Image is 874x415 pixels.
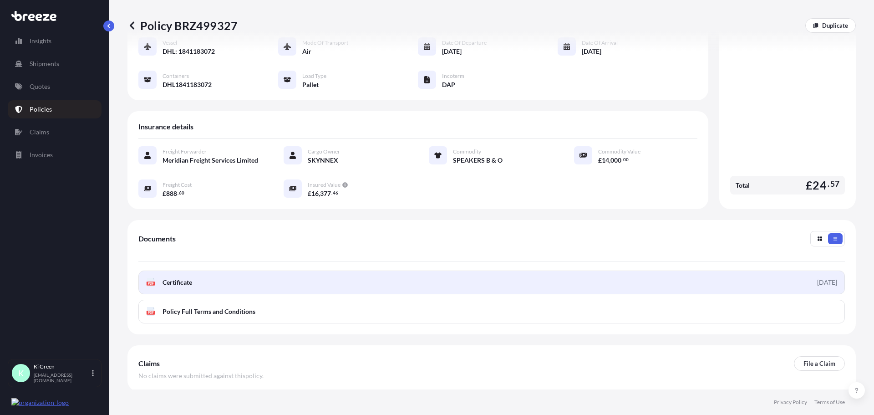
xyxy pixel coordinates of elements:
span: DHL1841183072 [163,80,212,89]
span: Incoterm [442,72,464,80]
p: Invoices [30,150,53,159]
span: [DATE] [442,47,462,56]
span: , [319,190,320,197]
span: 00 [623,158,629,161]
span: 46 [333,191,338,195]
span: . [828,181,829,187]
p: File a Claim [803,359,835,368]
a: Duplicate [805,18,856,33]
span: . [178,191,178,195]
span: Total [736,181,750,190]
span: 888 [166,190,177,197]
span: K [18,369,24,378]
p: Insights [30,36,51,46]
a: Invoices [8,146,102,164]
p: Shipments [30,59,59,68]
span: 24 [813,179,826,191]
text: PDF [148,311,154,314]
span: DHL: 1841183072 [163,47,215,56]
span: £ [308,190,311,197]
span: Load Type [302,72,326,80]
p: Policies [30,105,52,114]
span: [DATE] [582,47,601,56]
a: Shipments [8,55,102,73]
span: £ [598,157,602,164]
a: Policies [8,100,102,118]
a: Quotes [8,77,102,96]
span: . [622,158,623,161]
span: Commodity Value [598,148,640,155]
span: 57 [830,181,839,187]
div: [DATE] [817,278,837,287]
span: SKYNNEX [308,156,338,165]
span: Pallet [302,80,319,89]
span: 377 [320,190,331,197]
span: 14 [602,157,609,164]
span: Freight Cost [163,181,192,189]
span: Commodity [453,148,481,155]
span: Claims [138,359,160,368]
span: Certificate [163,278,192,287]
p: Claims [30,128,49,137]
span: Containers [163,72,189,80]
a: Privacy Policy [774,399,807,406]
span: 60 [179,191,184,195]
p: Policy BRZ499327 [127,18,238,33]
text: PDF [148,282,154,285]
a: Terms of Use [814,399,845,406]
span: Meridian Freight Services Limited [163,156,258,165]
span: 16 [311,190,319,197]
span: DAP [442,80,455,89]
p: [EMAIL_ADDRESS][DOMAIN_NAME] [34,372,90,383]
p: Ki Green [34,363,90,370]
a: File a Claim [794,356,845,371]
span: Cargo Owner [308,148,340,155]
a: PDFCertificate[DATE] [138,271,845,294]
p: Quotes [30,82,50,91]
p: Duplicate [822,21,848,30]
span: £ [163,190,166,197]
span: 000 [610,157,621,164]
span: Air [302,47,311,56]
a: Insights [8,32,102,50]
span: SPEAKERS B & O [453,156,503,165]
a: PDFPolicy Full Terms and Conditions [138,300,845,323]
span: No claims were submitted against this policy . [138,371,264,380]
span: Insurance details [138,122,193,131]
span: Freight Forwarder [163,148,207,155]
img: organization-logo [11,398,69,407]
span: Policy Full Terms and Conditions [163,307,255,316]
span: Insured Value [308,181,340,189]
span: Documents [138,234,176,243]
a: Claims [8,123,102,141]
span: £ [806,179,813,191]
span: , [609,157,610,164]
